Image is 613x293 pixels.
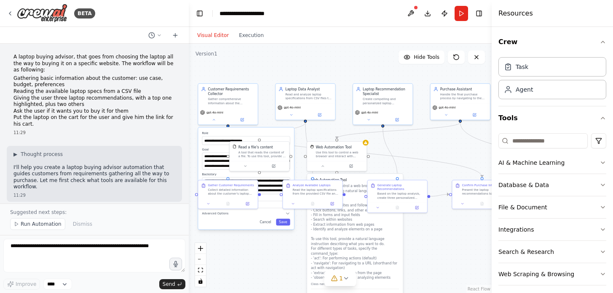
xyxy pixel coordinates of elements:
g: Edge from 0461f256-d63d-4591-a510-4a368f3e8b89 to 25043281-8f55-47ea-be86-4843e25c5c11 [335,122,463,138]
button: Improve [3,279,40,290]
div: Purchase Assistant [440,87,487,91]
button: Open in side panel [324,201,340,207]
div: Analyze Available LaptopsRead the laptop specifications from the provided CSV file and analyze al... [282,180,343,209]
button: Save [276,219,290,225]
div: Generate Laptop RecommendationsBased on the laptop analysis, create three personalized recommenda... [367,180,428,213]
button: Open in side panel [239,201,256,207]
button: Open in side panel [383,117,411,123]
div: Customer Requirements CollectorGather comprehensive information about the customer's laptop needs... [198,83,258,125]
button: Search & Research [498,241,606,263]
button: Dismiss [69,218,96,230]
div: FileReadToolRead a file's contentA tool that reads the content of a file. To use this tool, provi... [229,141,290,172]
div: Task [516,63,528,71]
p: Use this tool to control a web browser and interact with websites using natural language. Capabil... [311,183,399,280]
span: ▶ [13,151,17,158]
button: File & Document [498,196,606,218]
p: Suggested next steps: [10,209,179,216]
button: Start a new chat [169,30,182,40]
span: Run Automation [21,221,62,227]
div: Use this tool to control a web browser and interact with websites using natural language. Capabil... [316,150,364,158]
g: Edge from ca2685cb-5496-4377-b9eb-c35c90f7b391 to 2dfa1028-09d6-4068-81f9-239fe8b63d39 [380,127,400,177]
div: Analyze Available Laptops [292,183,330,187]
label: Role [202,131,290,135]
button: Crew [498,30,606,54]
li: Giving the user three laptop recommendations, with a top one highlighted, plus two others [13,95,175,108]
div: Laptop Data AnalystRead and analyze laptop specifications from CSV files to identify the best mat... [275,83,336,120]
div: Collect detailed information about the customer's laptop needs including their primary use case (... [208,188,254,195]
div: StagehandToolWeb Automation ToolUse this tool to control a web browser and interact with websites... [307,141,367,172]
li: Ask the user if it wants you to buy it for them [13,108,175,115]
p: I'll help you create a laptop buying advisor automation that guides customers from requirements g... [13,164,175,190]
div: BETA [74,8,95,18]
button: Open in side panel [337,163,365,169]
div: Read the laptop specifications from the provided CSV file and analyze all available laptops again... [292,188,339,195]
div: Confirm Purchase Intent [462,183,497,187]
button: Execution [234,30,269,40]
label: Backstory [202,172,290,176]
img: Logo [17,4,67,23]
a: React Flow attribution [468,287,490,291]
h4: Resources [498,8,533,18]
button: toggle interactivity [195,276,206,287]
div: Generate Laptop Recommendations [377,183,424,191]
div: Web Automation Tool [316,145,352,149]
span: Send [163,281,175,288]
g: Edge from a40808b8-b394-41fd-b548-4b7869576d1f to b9ba3726-5d87-4df4-8f59-63ba63de4a7f [303,122,315,177]
div: Read a file's content [238,145,273,149]
div: A tool that reads the content of a file. To use this tool, provide a 'file_path' parameter with t... [238,150,286,158]
div: Laptop Data Analyst [285,87,332,91]
div: Confirm Purchase IntentPresent the laptop recommendations to the customer and ask if they would l... [452,180,512,209]
button: Open in side panel [228,117,256,123]
li: Gathering basic information about the customer: use case, budget, preferences [13,75,175,88]
p: Class name: StagehandTool [311,282,399,286]
div: Laptop Recommendation Specialist [363,87,410,96]
p: A laptop buying advisor, that goes from choosing the laptop all the way to buying it on a specifi... [13,54,175,74]
button: ▶Thought process [13,151,63,158]
span: gpt-4o-mini [361,111,378,114]
div: 11:29 [13,129,175,136]
div: Present the laptop recommendations to the customer and ask if they would like assistance with pur... [462,188,509,195]
span: 1 [339,274,343,282]
label: Goal [202,148,290,151]
button: Advanced Options [202,211,290,216]
li: Put the laptop on the cart for the user and give him the link for his cart. [13,114,175,127]
g: Edge from 0461f256-d63d-4591-a510-4a368f3e8b89 to cfdc4482-2810-460c-91a4-d45ec579a075 [458,122,569,177]
img: StagehandTool [310,145,314,148]
button: Hide right sidebar [473,8,485,19]
div: Tools [498,130,606,292]
button: zoom out [195,254,206,265]
div: Read and analyze laptop specifications from CSV files to identify the best matches based on custo... [285,92,332,100]
span: Advanced Options [202,211,229,215]
button: Web Scraping & Browsing [498,263,606,285]
h3: Web Automation Tool [311,178,399,182]
button: Send [159,279,185,289]
span: gpt-4o-mini [206,111,223,114]
button: zoom in [195,243,206,254]
button: Open in side panel [409,205,425,211]
button: Integrations [498,219,606,240]
div: Version 1 [195,50,217,57]
button: No output available [302,201,323,207]
button: Database & Data [498,174,606,196]
span: Dismiss [73,221,92,227]
div: Laptop Recommendation SpecialistCreate compelling and personalized laptop recommendations with de... [353,83,413,125]
div: Gather comprehensive information about the customer's laptop needs including use case, budget, pr... [208,97,254,105]
button: Hide left sidebar [194,8,206,19]
g: Edge from 2dfa1028-09d6-4068-81f9-239fe8b63d39 to f8a3dcc9-f8db-4646-bad9-16e8c8d22ea9 [430,192,449,199]
button: Cancel [257,219,274,225]
span: gpt-4o-mini [439,106,455,110]
div: Based on the laptop analysis, create three personalized recommendations for the customer. Highlig... [377,192,424,200]
div: Create compelling and personalized laptop recommendations with detailed explanations, highlightin... [363,97,410,105]
button: Open in side panel [306,112,333,118]
button: Open in side panel [461,112,488,118]
button: Click to speak your automation idea [169,258,182,270]
div: Customer Requirements Collector [208,87,254,96]
button: Hide Tools [399,50,444,64]
span: Thought process [21,151,63,158]
div: Handle the final purchase process by navigating to the specified website, adding the chosen lapto... [440,92,487,100]
button: No output available [387,205,408,211]
img: FileReadTool [233,145,236,148]
button: fit view [195,265,206,276]
span: Hide Tools [414,54,439,61]
button: AI & Machine Learning [498,152,606,174]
